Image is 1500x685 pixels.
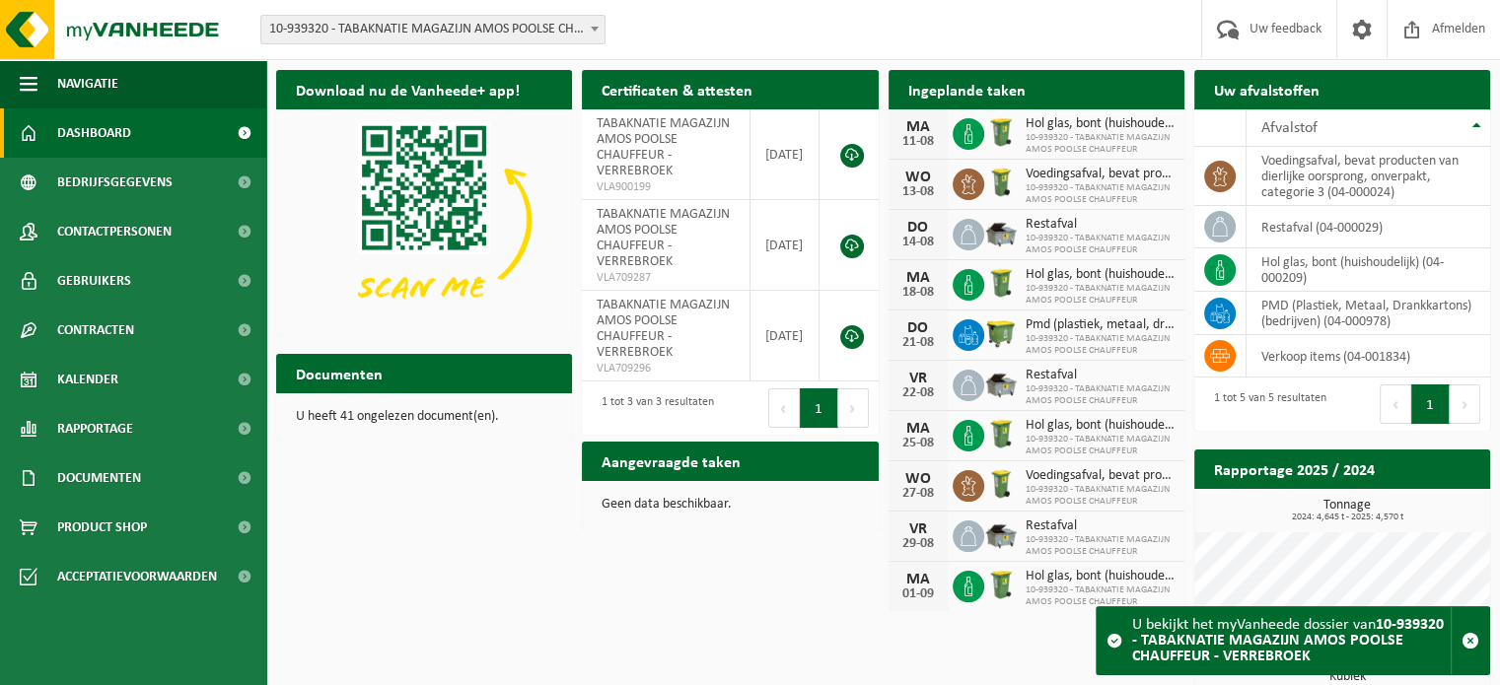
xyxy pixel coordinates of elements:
[750,200,820,291] td: [DATE]
[898,220,938,236] div: DO
[984,266,1018,300] img: WB-0240-HPE-GN-50
[261,16,605,43] span: 10-939320 - TABAKNATIE MAGAZIJN AMOS POOLSE CHAUFFEUR - VERREBROEK
[984,316,1018,350] img: WB-1100-HPE-GN-50
[597,361,735,377] span: VLA709296
[1204,499,1490,522] h3: Tonnage
[898,119,938,135] div: MA
[276,70,539,108] h2: Download nu de Vanheede+ app!
[1026,182,1175,206] span: 10-939320 - TABAKNATIE MAGAZIJN AMOS POOLSE CHAUFFEUR
[597,207,730,269] span: TABAKNATIE MAGAZIJN AMOS POOLSE CHAUFFEUR - VERREBROEK
[1026,217,1175,233] span: Restafval
[1026,468,1175,484] span: Voedingsafval, bevat producten van dierlijke oorsprong, onverpakt, categorie 3
[57,256,131,306] span: Gebruikers
[1411,384,1450,424] button: 1
[57,158,173,207] span: Bedrijfsgegevens
[1343,488,1488,527] a: Bekijk rapportage
[57,503,147,552] span: Product Shop
[898,336,938,350] div: 21-08
[800,388,838,428] button: 1
[898,320,938,336] div: DO
[1380,384,1411,424] button: Previous
[57,59,118,108] span: Navigatie
[898,572,938,587] div: MA
[898,487,938,501] div: 27-08
[1026,418,1175,434] span: Hol glas, bont (huishoudelijk)
[1450,384,1480,424] button: Next
[57,355,118,404] span: Kalender
[57,404,133,453] span: Rapportage
[1026,569,1175,584] span: Hol glas, bont (huishoudelijk)
[898,471,938,487] div: WO
[898,386,938,400] div: 22-08
[276,354,402,392] h2: Documenten
[898,587,938,601] div: 01-09
[602,498,858,512] p: Geen data beschikbaar.
[1026,167,1175,182] span: Voedingsafval, bevat producten van dierlijke oorsprong, onverpakt, categorie 3
[898,270,938,286] div: MA
[1247,147,1490,206] td: voedingsafval, bevat producten van dierlijke oorsprong, onverpakt, categorie 3 (04-000024)
[898,236,938,249] div: 14-08
[597,298,730,360] span: TABAKNATIE MAGAZIJN AMOS POOLSE CHAUFFEUR - VERREBROEK
[1204,382,1326,426] div: 1 tot 5 van 5 resultaten
[898,421,938,437] div: MA
[1026,534,1175,558] span: 10-939320 - TABAKNATIE MAGAZIJN AMOS POOLSE CHAUFFEUR
[1194,70,1339,108] h2: Uw afvalstoffen
[57,207,172,256] span: Contactpersonen
[768,388,800,428] button: Previous
[898,437,938,450] div: 25-08
[1261,120,1318,136] span: Afvalstof
[898,170,938,185] div: WO
[898,537,938,551] div: 29-08
[1026,368,1175,383] span: Restafval
[984,517,1018,551] img: WB-5000-GAL-GY-01
[582,70,772,108] h2: Certificaten & attesten
[750,291,820,381] td: [DATE]
[1204,513,1490,522] span: 2024: 4,645 t - 2025: 4,570 t
[1247,292,1490,335] td: PMD (Plastiek, Metaal, Drankkartons) (bedrijven) (04-000978)
[1247,206,1490,248] td: restafval (04-000029)
[597,270,735,286] span: VLA709287
[1026,132,1175,156] span: 10-939320 - TABAKNATIE MAGAZIJN AMOS POOLSE CHAUFFEUR
[750,109,820,200] td: [DATE]
[898,286,938,300] div: 18-08
[838,388,869,428] button: Next
[582,442,760,480] h2: Aangevraagde taken
[984,216,1018,249] img: WB-5000-GAL-GY-01
[898,371,938,386] div: VR
[1132,617,1444,664] strong: 10-939320 - TABAKNATIE MAGAZIJN AMOS POOLSE CHAUFFEUR - VERREBROEK
[984,417,1018,450] img: WB-0240-HPE-GN-50
[1026,434,1175,457] span: 10-939320 - TABAKNATIE MAGAZIJN AMOS POOLSE CHAUFFEUR
[898,135,938,149] div: 11-08
[1026,317,1175,333] span: Pmd (plastiek, metaal, drankkartons) (bedrijven)
[984,166,1018,199] img: WB-0140-HPE-GN-50
[984,467,1018,501] img: WB-0140-HPE-GN-50
[984,115,1018,149] img: WB-0240-HPE-GN-50
[1026,233,1175,256] span: 10-939320 - TABAKNATIE MAGAZIJN AMOS POOLSE CHAUFFEUR
[1132,607,1451,674] div: U bekijkt het myVanheede dossier van
[1247,248,1490,292] td: hol glas, bont (huishoudelijk) (04-000209)
[592,386,714,430] div: 1 tot 3 van 3 resultaten
[898,521,938,537] div: VR
[57,306,134,355] span: Contracten
[276,109,572,331] img: Download de VHEPlus App
[1026,267,1175,283] span: Hol glas, bont (huishoudelijk)
[1026,584,1175,608] span: 10-939320 - TABAKNATIE MAGAZIJN AMOS POOLSE CHAUFFEUR
[1194,449,1394,488] h2: Rapportage 2025 / 2024
[57,108,131,158] span: Dashboard
[889,70,1045,108] h2: Ingeplande taken
[57,453,141,503] span: Documenten
[1026,484,1175,508] span: 10-939320 - TABAKNATIE MAGAZIJN AMOS POOLSE CHAUFFEUR
[1026,283,1175,307] span: 10-939320 - TABAKNATIE MAGAZIJN AMOS POOLSE CHAUFFEUR
[1247,335,1490,377] td: verkoop items (04-001834)
[1026,116,1175,132] span: Hol glas, bont (huishoudelijk)
[1026,383,1175,407] span: 10-939320 - TABAKNATIE MAGAZIJN AMOS POOLSE CHAUFFEUR
[260,15,606,44] span: 10-939320 - TABAKNATIE MAGAZIJN AMOS POOLSE CHAUFFEUR - VERREBROEK
[597,116,730,178] span: TABAKNATIE MAGAZIJN AMOS POOLSE CHAUFFEUR - VERREBROEK
[296,410,552,424] p: U heeft 41 ongelezen document(en).
[1026,518,1175,534] span: Restafval
[1026,333,1175,357] span: 10-939320 - TABAKNATIE MAGAZIJN AMOS POOLSE CHAUFFEUR
[57,552,217,601] span: Acceptatievoorwaarden
[898,185,938,199] div: 13-08
[597,179,735,195] span: VLA900199
[984,367,1018,400] img: WB-5000-GAL-GY-01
